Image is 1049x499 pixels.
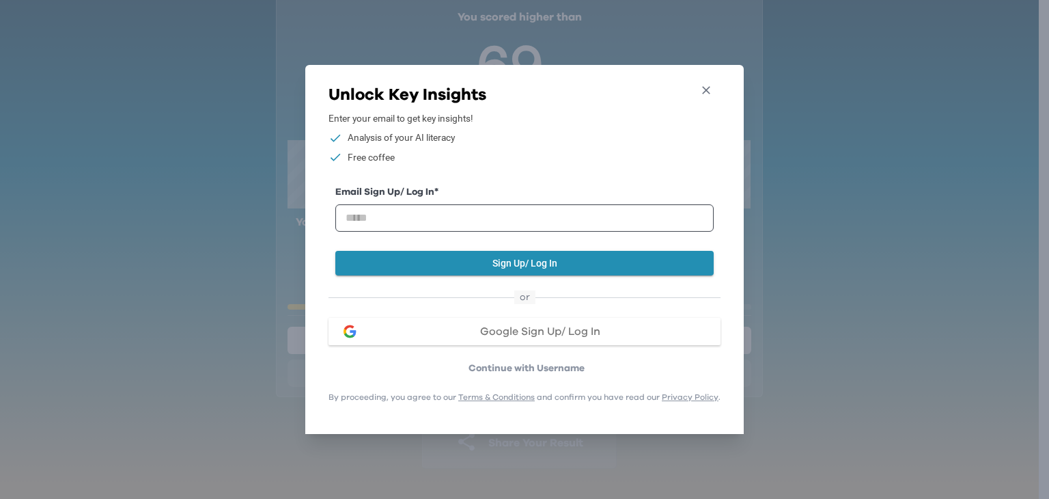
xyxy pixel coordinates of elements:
[514,291,535,304] span: or
[480,326,600,337] span: Google Sign Up/ Log In
[662,393,718,401] a: Privacy Policy
[335,185,714,200] label: Email Sign Up/ Log In *
[335,251,714,276] button: Sign Up/ Log In
[348,131,455,145] p: Analysis of your AI literacy
[341,323,358,340] img: google login
[328,111,721,126] p: Enter your email to get key insights!
[328,392,721,403] p: By proceeding, you agree to our and confirm you have read our .
[458,393,535,401] a: Terms & Conditions
[328,84,721,106] h3: Unlock Key Insights
[333,362,721,375] p: Continue with Username
[348,150,395,165] p: Free coffee
[328,318,721,345] button: google loginGoogle Sign Up/ Log In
